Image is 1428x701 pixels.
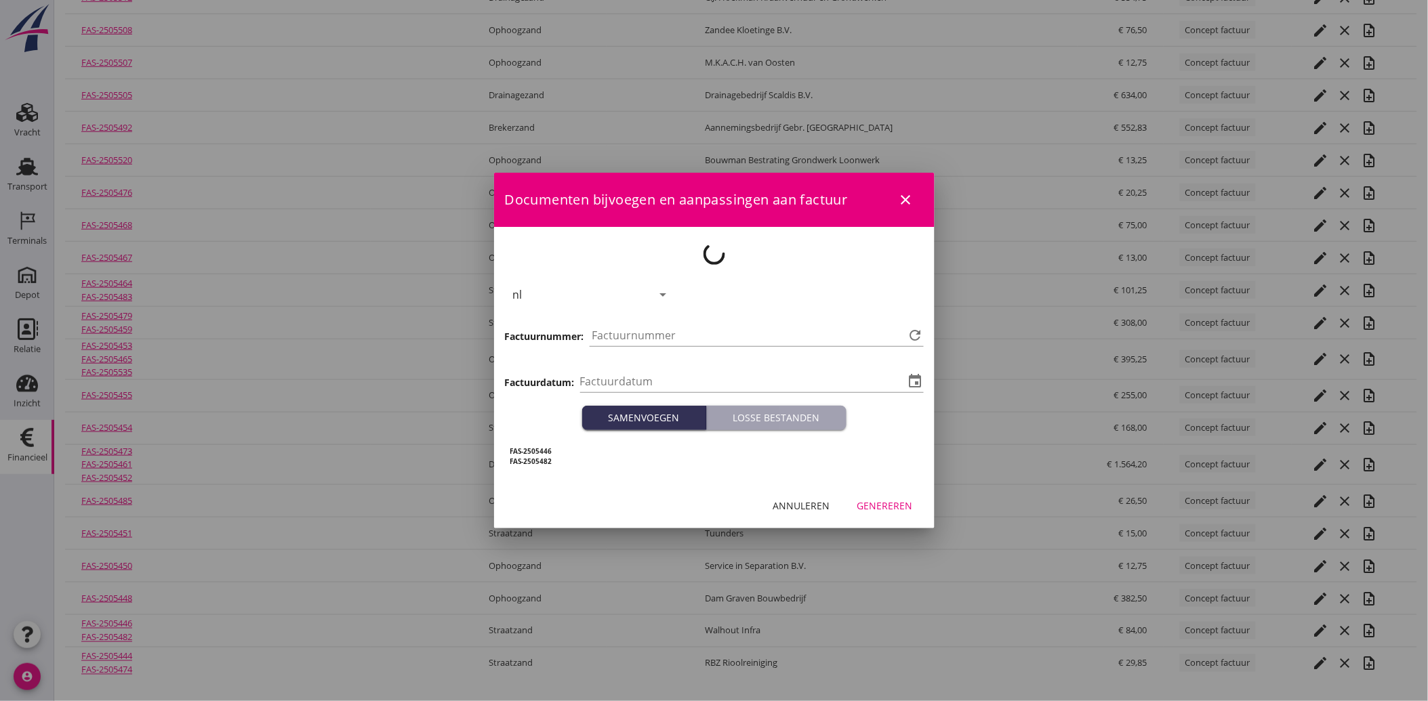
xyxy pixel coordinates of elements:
[510,446,918,456] h5: FAS-2505446
[712,410,841,425] div: Losse bestanden
[513,289,523,301] div: nl
[580,370,905,392] input: Factuurdatum
[510,456,918,467] h5: FAS-2505482
[582,406,707,430] button: Samenvoegen
[907,327,924,343] i: refresh
[857,498,913,513] div: Genereren
[898,192,914,208] i: close
[773,498,830,513] div: Annuleren
[655,286,671,303] i: arrow_drop_down
[707,406,846,430] button: Losse bestanden
[592,324,905,346] input: Factuurnummer
[846,493,924,517] button: Genereren
[762,493,841,517] button: Annuleren
[505,375,575,389] h3: Factuurdatum:
[907,373,924,389] i: event
[588,410,701,425] div: Samenvoegen
[494,173,935,227] div: Documenten bijvoegen en aanpassingen aan factuur
[505,329,584,343] h3: Factuurnummer:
